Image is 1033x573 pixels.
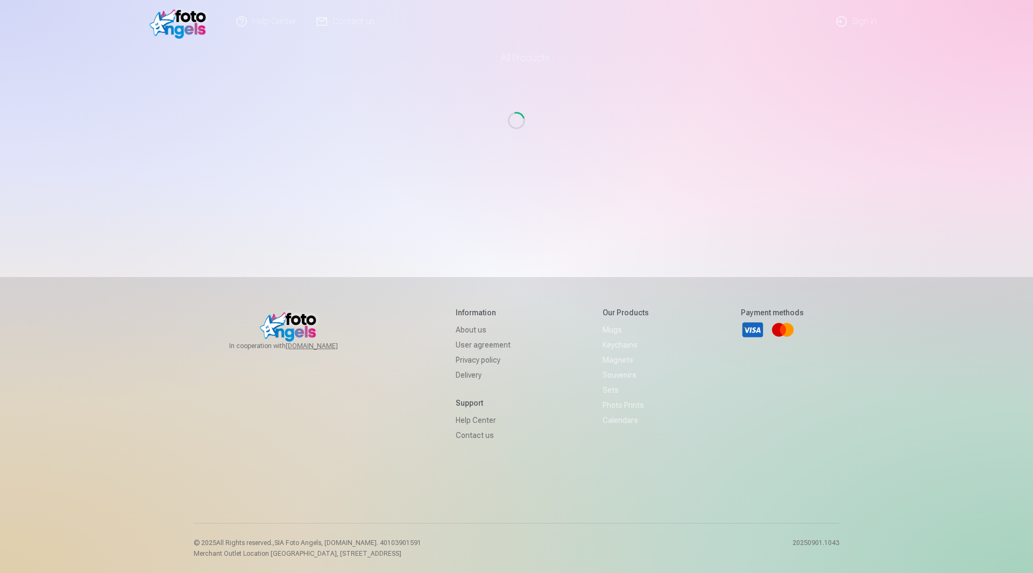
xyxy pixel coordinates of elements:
[771,318,795,342] a: Mastercard
[150,4,211,39] img: /fa1
[603,322,649,337] a: Mugs
[741,307,804,318] h5: Payment methods
[456,337,511,352] a: User agreement
[793,539,839,558] p: 20250901.1043
[286,342,364,350] a: [DOMAIN_NAME]
[229,342,364,350] span: In cooperation with
[603,398,649,413] a: Photo prints
[471,43,563,73] a: All products
[741,318,765,342] a: Visa
[603,352,649,367] a: Magnets
[456,413,511,428] a: Help Center
[603,367,649,383] a: Souvenirs
[603,383,649,398] a: Sets
[274,539,421,547] span: SIA Foto Angels, [DOMAIN_NAME]. 40103901591
[456,307,511,318] h5: Information
[603,413,649,428] a: Calendars
[603,337,649,352] a: Keychains
[194,539,421,547] p: © 2025 All Rights reserved. ,
[456,428,511,443] a: Contact us
[456,322,511,337] a: About us
[456,398,511,408] h5: Support
[603,307,649,318] h5: Our products
[456,352,511,367] a: Privacy policy
[194,549,421,558] p: Merchant Outlet Location [GEOGRAPHIC_DATA], [STREET_ADDRESS]
[456,367,511,383] a: Delivery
